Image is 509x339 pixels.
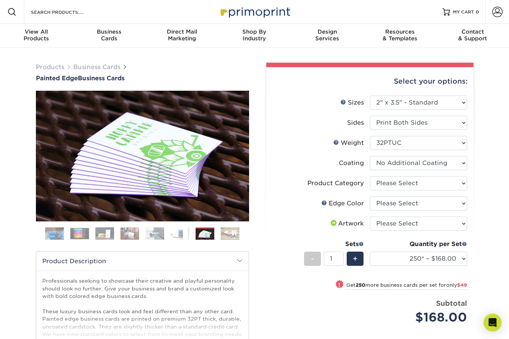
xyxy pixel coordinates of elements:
[370,240,467,249] div: Quantity per Set
[291,24,364,48] a: DesignServices
[73,63,120,71] a: Business Cards
[347,118,364,127] div: Sides
[36,63,64,71] a: Products
[356,282,365,288] strong: 250
[70,228,89,239] img: Business Cards 02
[436,24,509,48] a: Contact& Support
[145,28,218,42] div: Marketing
[436,28,509,35] span: Contact
[333,139,364,147] div: Weight
[364,24,436,48] a: Resources& Templates
[291,28,364,35] span: Design
[436,28,509,42] div: & Support
[120,227,139,240] img: Business Cards 04
[171,227,189,240] img: Business Cards 06
[145,24,218,48] a: Direct MailMarketing
[304,240,364,249] div: Sets
[339,159,364,168] div: Coating
[436,299,467,307] strong: Subtotal
[364,28,436,42] div: & Templates
[338,281,340,289] span: !
[95,227,114,240] img: Business Cards 03
[311,253,314,264] span: -
[446,282,467,288] span: only
[484,314,502,332] div: Open Intercom Messenger
[145,227,164,240] img: Business Cards 05
[321,199,364,208] div: Edge Color
[30,7,103,16] input: SEARCH PRODUCTS.....
[36,252,249,271] h2: Product Description
[217,4,292,20] img: Primoprint
[45,224,64,243] img: Business Cards 01
[272,67,467,96] div: Select your options:
[329,219,364,228] div: Artwork
[36,83,249,230] img: Painted Edge 07
[364,28,436,35] span: Resources
[476,9,479,15] span: 0
[453,9,474,15] span: MY CART
[73,24,145,48] a: BusinessCards
[73,28,145,42] div: Cards
[36,75,249,82] a: Painted EdgeBusiness Cards
[307,179,364,188] div: Product Category
[218,28,291,35] span: Shop By
[73,28,145,35] span: Business
[145,28,218,35] span: Direct Mail
[346,282,467,290] small: Get more business cards per set for
[457,282,467,288] span: $49
[353,253,358,264] span: +
[291,28,364,42] div: Services
[340,98,364,107] div: Sizes
[218,24,291,48] a: Shop ByIndustry
[218,28,291,42] div: Industry
[375,308,467,326] div: $168.00
[196,228,214,241] img: Business Cards 07
[36,75,78,82] span: Painted Edge
[36,75,249,82] h1: Business Cards
[221,227,239,240] img: Business Cards 08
